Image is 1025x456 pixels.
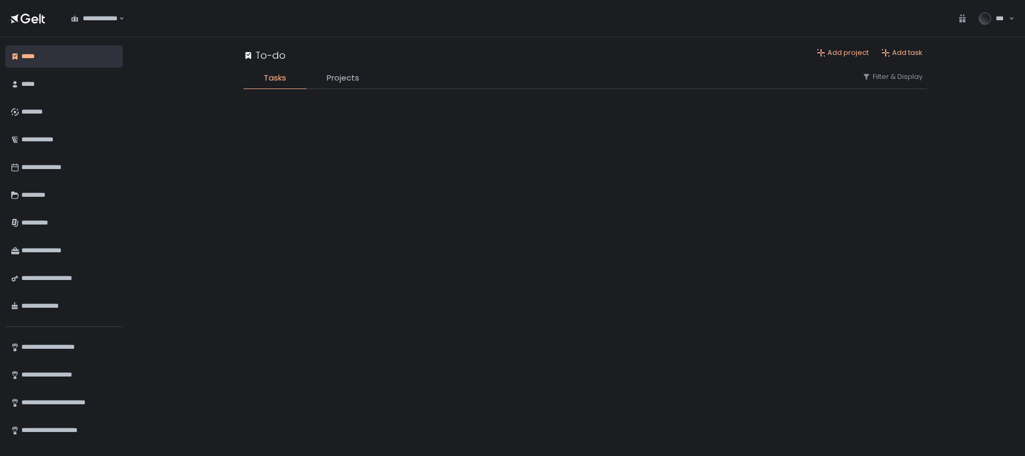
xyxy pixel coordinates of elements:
[264,72,286,84] span: Tasks
[327,72,359,84] span: Projects
[243,48,286,62] div: To-do
[862,72,922,82] button: Filter & Display
[881,48,922,58] button: Add task
[117,13,118,24] input: Search for option
[64,7,124,30] div: Search for option
[817,48,869,58] button: Add project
